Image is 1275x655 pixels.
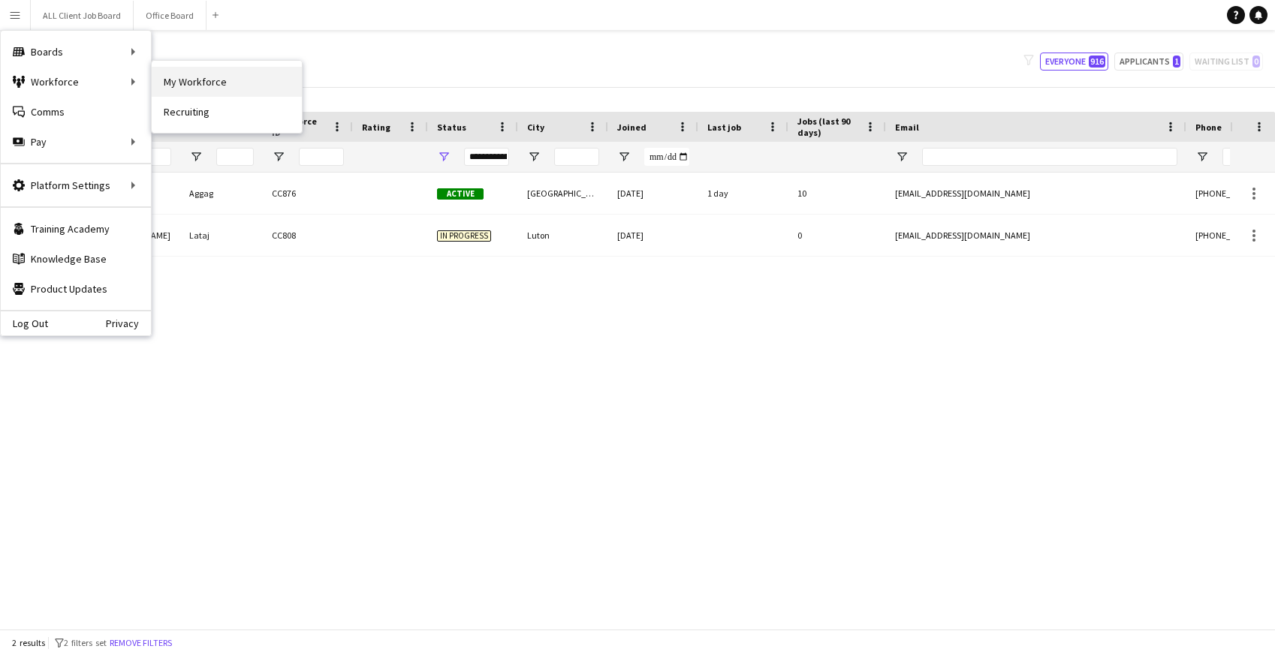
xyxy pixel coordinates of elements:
[1040,53,1108,71] button: Everyone916
[1,274,151,304] a: Product Updates
[362,122,390,133] span: Rating
[1,97,151,127] a: Comms
[299,148,344,166] input: Workforce ID Filter Input
[1173,56,1180,68] span: 1
[922,148,1177,166] input: Email Filter Input
[886,173,1186,214] div: [EMAIL_ADDRESS][DOMAIN_NAME]
[608,173,698,214] div: [DATE]
[134,148,171,166] input: First Name Filter Input
[698,173,788,214] div: 1 day
[437,150,451,164] button: Open Filter Menu
[152,97,302,127] a: Recruiting
[707,122,741,133] span: Last job
[788,215,886,256] div: 0
[518,215,608,256] div: Luton
[1,244,151,274] a: Knowledge Base
[106,317,151,329] a: Privacy
[180,215,263,256] div: Lataj
[1,67,151,97] div: Workforce
[1,170,151,200] div: Platform Settings
[180,173,263,214] div: Aggag
[31,1,134,30] button: ALL Client Job Board
[617,150,631,164] button: Open Filter Menu
[886,215,1186,256] div: [EMAIL_ADDRESS][DOMAIN_NAME]
[608,215,698,256] div: [DATE]
[152,67,302,97] a: My Workforce
[134,1,206,30] button: Office Board
[437,230,491,242] span: In progress
[107,635,175,651] button: Remove filters
[554,148,599,166] input: City Filter Input
[895,122,919,133] span: Email
[1114,53,1183,71] button: Applicants1
[644,148,689,166] input: Joined Filter Input
[1,37,151,67] div: Boards
[1,317,48,329] a: Log Out
[263,173,353,214] div: CC876
[527,122,544,133] span: City
[437,188,484,200] span: Active
[1195,122,1222,133] span: Phone
[1,127,151,157] div: Pay
[189,150,203,164] button: Open Filter Menu
[617,122,647,133] span: Joined
[272,150,285,164] button: Open Filter Menu
[64,637,107,648] span: 2 filters set
[788,173,886,214] div: 10
[527,150,541,164] button: Open Filter Menu
[895,150,909,164] button: Open Filter Menu
[216,148,254,166] input: Last Name Filter Input
[518,173,608,214] div: [GEOGRAPHIC_DATA]
[797,116,859,138] span: Jobs (last 90 days)
[1089,56,1105,68] span: 916
[263,215,353,256] div: CC808
[437,122,466,133] span: Status
[1195,150,1209,164] button: Open Filter Menu
[1,214,151,244] a: Training Academy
